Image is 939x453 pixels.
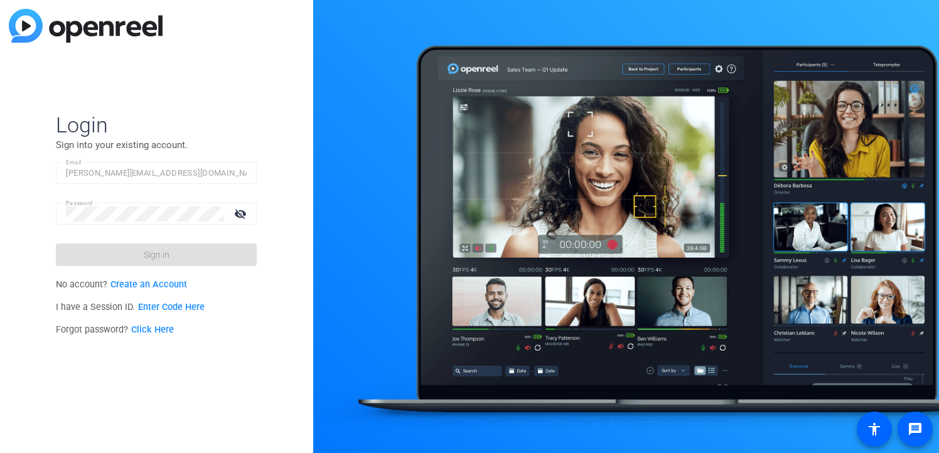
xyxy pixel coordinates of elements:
[138,302,205,312] a: Enter Code Here
[66,200,93,206] mat-label: Password
[227,205,257,223] mat-icon: visibility_off
[131,324,174,335] a: Click Here
[56,138,257,152] p: Sign into your existing account.
[56,279,187,290] span: No account?
[867,422,882,437] mat-icon: accessibility
[9,9,163,43] img: blue-gradient.svg
[56,112,257,138] span: Login
[66,166,247,181] input: Enter Email Address
[66,159,82,166] mat-label: Email
[56,302,205,312] span: I have a Session ID.
[110,279,187,290] a: Create an Account
[56,324,174,335] span: Forgot password?
[908,422,923,437] mat-icon: message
